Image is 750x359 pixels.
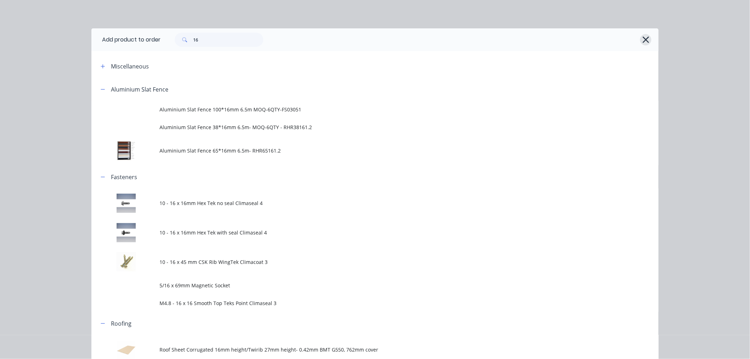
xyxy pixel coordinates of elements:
[111,319,131,328] div: Roofing
[159,282,559,289] span: 5/16 x 69mm Magnetic Socket
[159,258,559,266] span: 10 - 16 x 45 mm CSK Rib WingTek Climacoat 3
[159,199,559,207] span: 10 - 16 x 16mm Hex Tek no seal Climaseal 4
[159,106,559,113] span: Aluminium Slat Fence 100*16mm 6.5m MOQ-6QTY-FS03051
[159,346,559,353] span: Roof Sheet Corrugated 16mm height/Twirib 27mm height- 0.42mm BMT G550, 762mm cover
[111,62,149,71] div: Miscellaneous
[91,28,161,51] div: Add product to order
[159,229,559,236] span: 10 - 16 x 16mm Hex Tek with seal Climaseal 4
[111,173,137,181] div: Fasteners
[159,147,559,154] span: Aluminium Slat Fence 65*16mm 6.5m- RHR65161.2
[193,33,263,47] input: Search...
[159,123,559,131] span: Aluminium Slat Fence 38*16mm 6.5m- MOQ-6QTY - RHR38161.2
[159,299,559,307] span: M4.8 - 16 x 16 Smooth Top Teks Point Climaseal 3
[111,85,168,94] div: Aluminium Slat Fence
